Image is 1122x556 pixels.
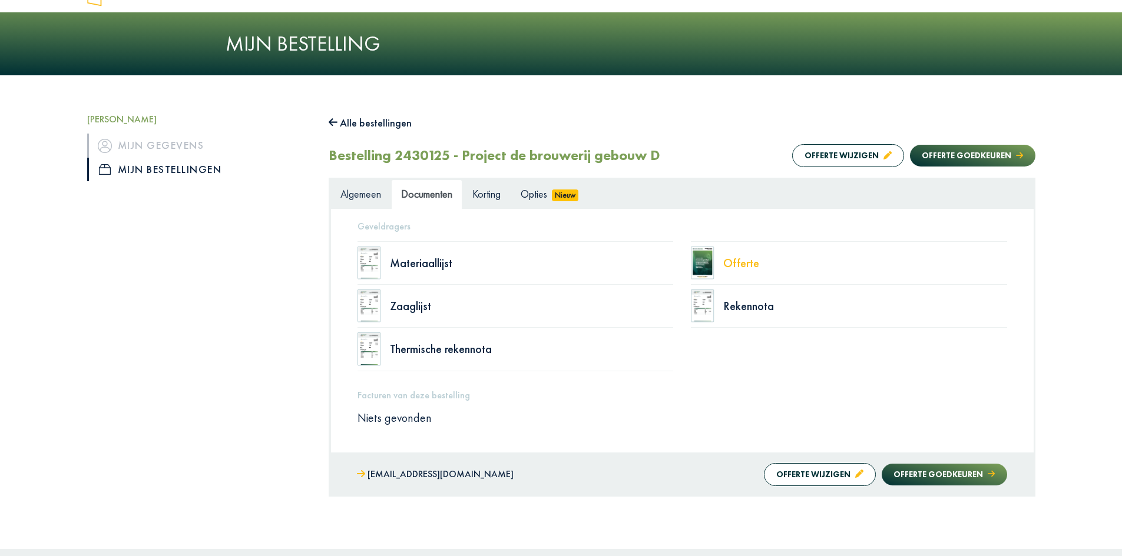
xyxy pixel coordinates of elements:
[401,187,452,201] span: Documenten
[723,257,1007,269] div: Offerte
[357,466,514,483] a: [EMAIL_ADDRESS][DOMAIN_NAME]
[87,158,311,181] a: iconMijn bestellingen
[390,343,674,355] div: Thermische rekennota
[98,139,112,153] img: icon
[691,247,714,279] img: doc
[521,187,547,201] span: Opties
[87,114,311,125] h5: [PERSON_NAME]
[329,147,660,164] h2: Bestelling 2430125 - Project de brouwerij gebouw D
[691,289,714,322] img: doc
[358,247,381,279] img: doc
[910,145,1035,167] button: Offerte goedkeuren
[340,187,381,201] span: Algemeen
[390,300,674,312] div: Zaaglijst
[87,134,311,157] a: iconMijn gegevens
[358,221,1007,232] h5: Geveldragers
[552,189,579,201] span: Nieuw
[472,187,501,201] span: Korting
[792,144,904,167] button: Offerte wijzigen
[723,300,1007,312] div: Rekennota
[349,410,1016,425] div: Niets gevonden
[358,389,1007,401] h5: Facturen van deze bestelling
[390,257,674,269] div: Materiaallijst
[226,31,897,56] h1: Mijn bestelling
[882,464,1007,485] button: Offerte goedkeuren
[330,179,1034,208] ul: Tabs
[358,332,381,365] img: doc
[358,289,381,322] img: doc
[764,463,876,486] button: Offerte wijzigen
[329,114,412,132] button: Alle bestellingen
[99,164,111,175] img: icon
